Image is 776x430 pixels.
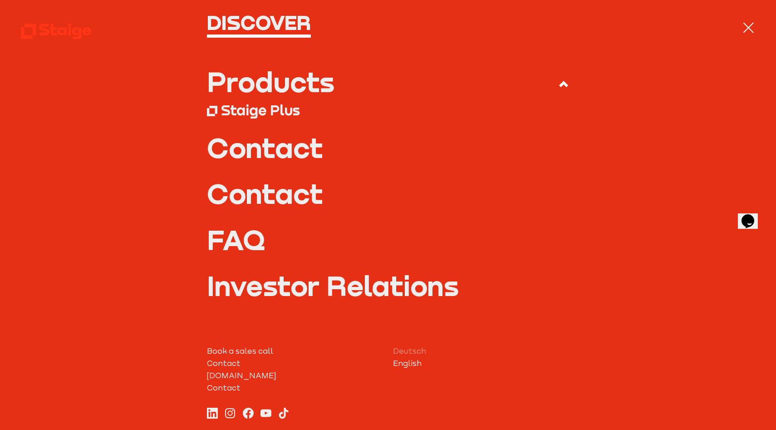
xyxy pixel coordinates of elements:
a: Contact [207,357,383,370]
a: Contact [207,382,383,394]
a: English [393,357,569,370]
div: Products [207,68,334,95]
a: Deutsch [393,345,569,357]
a: Contact [207,179,569,207]
a: Book a sales call [207,345,383,357]
a: FAQ [207,226,569,253]
iframe: chat widget [738,202,767,229]
a: Contact [207,133,569,161]
a: [DOMAIN_NAME] [207,370,383,382]
a: Investor Relations [207,272,569,299]
div: Staige Plus [221,101,300,119]
a: Staige Plus [207,100,569,119]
